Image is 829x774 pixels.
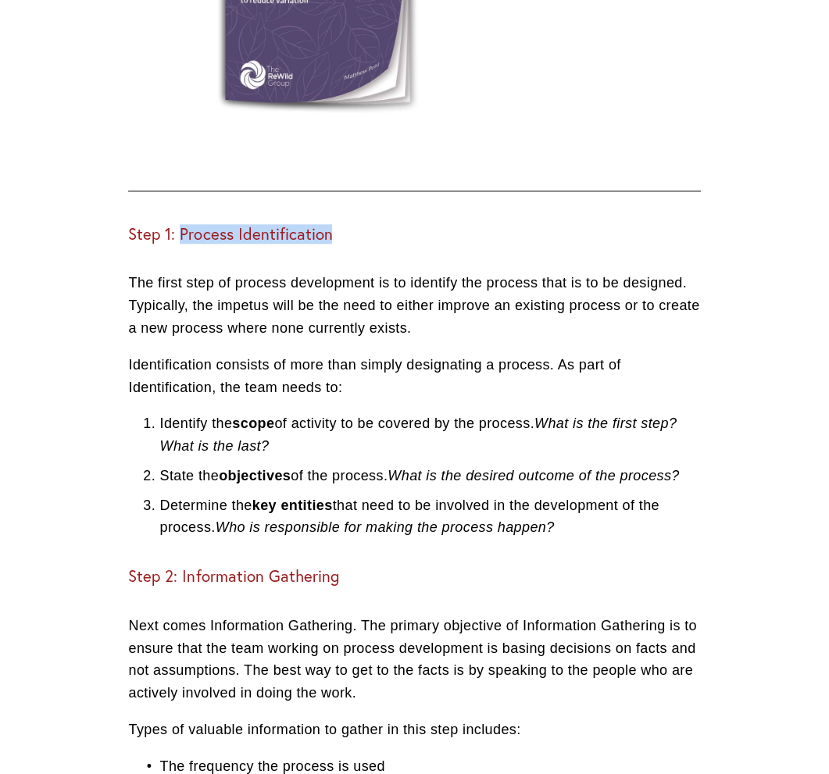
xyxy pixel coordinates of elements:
p: Determine the that need to be involved in the development of the process. [159,494,700,540]
strong: key entities [252,498,333,513]
em: What is the desired outcome of the process? [388,468,679,483]
p: Identification consists of more than simply designating a process. As part of Identification, the... [128,354,700,399]
p: Types of valuable information to gather in this step includes: [128,719,700,741]
strong: objectives [219,468,291,483]
p: The first step of process development is to identify the process that is to be designed. Typicall... [128,272,700,339]
p: Identify the of activity to be covered by the process. [159,412,700,458]
em: Who is responsible for making the process happen? [216,519,555,535]
h3: Step 2: Information Gathering [128,567,700,586]
h3: Step 1: Process Identification [128,225,700,244]
strong: scope [232,416,274,431]
p: Next comes Information Gathering. The primary objective of Information Gathering is to ensure tha... [128,615,700,704]
p: State the of the process. [159,465,700,487]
